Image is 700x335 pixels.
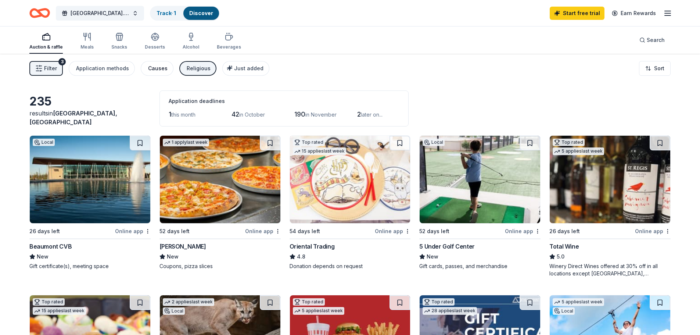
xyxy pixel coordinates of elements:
[141,61,173,76] button: Causes
[37,252,49,261] span: New
[357,110,361,118] span: 2
[29,4,50,22] a: Home
[505,227,541,236] div: Online app
[169,110,171,118] span: 1
[427,252,438,261] span: New
[654,64,664,73] span: Sort
[29,29,63,54] button: Auction & raffle
[157,10,176,16] a: Track· 1
[553,139,585,146] div: Top rated
[111,44,127,50] div: Snacks
[361,111,383,118] span: later on...
[80,29,94,54] button: Meals
[111,29,127,54] button: Snacks
[163,298,214,306] div: 2 applies last week
[29,94,151,109] div: 235
[549,263,671,277] div: Winery Direct Wines offered at 30% off in all locations except [GEOGRAPHIC_DATA], [GEOGRAPHIC_DAT...
[549,227,580,236] div: 26 days left
[290,242,335,251] div: Oriental Trading
[29,110,117,126] span: in
[159,242,206,251] div: [PERSON_NAME]
[44,64,57,73] span: Filter
[290,136,410,223] img: Image for Oriental Trading
[183,44,199,50] div: Alcohol
[639,61,671,76] button: Sort
[419,227,449,236] div: 52 days left
[297,252,305,261] span: 4.8
[183,29,199,54] button: Alcohol
[145,44,165,50] div: Desserts
[29,110,117,126] span: [GEOGRAPHIC_DATA], [GEOGRAPHIC_DATA]
[29,242,72,251] div: Beaumont CVB
[159,135,281,270] a: Image for Mazzio's1 applylast week52 days leftOnline app[PERSON_NAME]NewCoupons, pizza slices
[150,6,220,21] button: Track· 1Discover
[33,307,86,315] div: 15 applies last week
[163,307,185,315] div: Local
[189,10,213,16] a: Discover
[76,64,129,73] div: Application methods
[169,97,399,106] div: Application deadlines
[305,111,337,118] span: in November
[217,29,241,54] button: Beverages
[290,227,320,236] div: 54 days left
[423,139,445,146] div: Local
[160,136,280,223] img: Image for Mazzio's
[550,136,670,223] img: Image for Total Wine
[159,263,281,270] div: Coupons, pizza slices
[56,6,144,21] button: [GEOGRAPHIC_DATA]. CPWN Gala
[29,44,63,50] div: Auction & raffle
[71,9,129,18] span: [GEOGRAPHIC_DATA]. CPWN Gala
[419,242,474,251] div: 5 Under Golf Center
[419,263,541,270] div: Gift cards, passes, and merchandise
[69,61,135,76] button: Application methods
[29,109,151,126] div: results
[294,110,305,118] span: 190
[633,33,671,47] button: Search
[419,135,541,270] a: Image for 5 Under Golf CenterLocal52 days leftOnline app5 Under Golf CenterNewGift cards, passes,...
[217,44,241,50] div: Beverages
[239,111,265,118] span: in October
[179,61,216,76] button: Religious
[163,139,209,146] div: 1 apply last week
[293,147,346,155] div: 15 applies last week
[635,227,671,236] div: Online app
[293,307,344,315] div: 5 applies last week
[553,307,575,315] div: Local
[234,65,263,71] span: Just added
[293,139,325,146] div: Top rated
[231,110,239,118] span: 42
[33,298,65,306] div: Top rated
[29,227,60,236] div: 26 days left
[423,298,455,306] div: Top rated
[557,252,564,261] span: 5.0
[29,135,151,270] a: Image for Beaumont CVBLocal26 days leftOnline appBeaumont CVBNewGift certificate(s), meeting space
[553,147,604,155] div: 5 applies last week
[423,307,477,315] div: 28 applies last week
[58,58,66,65] div: 3
[29,61,63,76] button: Filter3
[30,136,150,223] img: Image for Beaumont CVB
[293,298,325,306] div: Top rated
[375,227,410,236] div: Online app
[167,252,179,261] span: New
[148,64,168,73] div: Causes
[145,29,165,54] button: Desserts
[607,7,660,20] a: Earn Rewards
[222,61,269,76] button: Just added
[549,242,579,251] div: Total Wine
[420,136,540,223] img: Image for 5 Under Golf Center
[290,263,411,270] div: Donation depends on request
[549,135,671,277] a: Image for Total WineTop rated5 applieslast week26 days leftOnline appTotal Wine5.0Winery Direct W...
[647,36,665,44] span: Search
[553,298,604,306] div: 5 applies last week
[187,64,211,73] div: Religious
[171,111,195,118] span: this month
[245,227,281,236] div: Online app
[550,7,604,20] a: Start free trial
[29,263,151,270] div: Gift certificate(s), meeting space
[80,44,94,50] div: Meals
[115,227,151,236] div: Online app
[290,135,411,270] a: Image for Oriental TradingTop rated15 applieslast week54 days leftOnline appOriental Trading4.8Do...
[33,139,55,146] div: Local
[159,227,190,236] div: 52 days left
